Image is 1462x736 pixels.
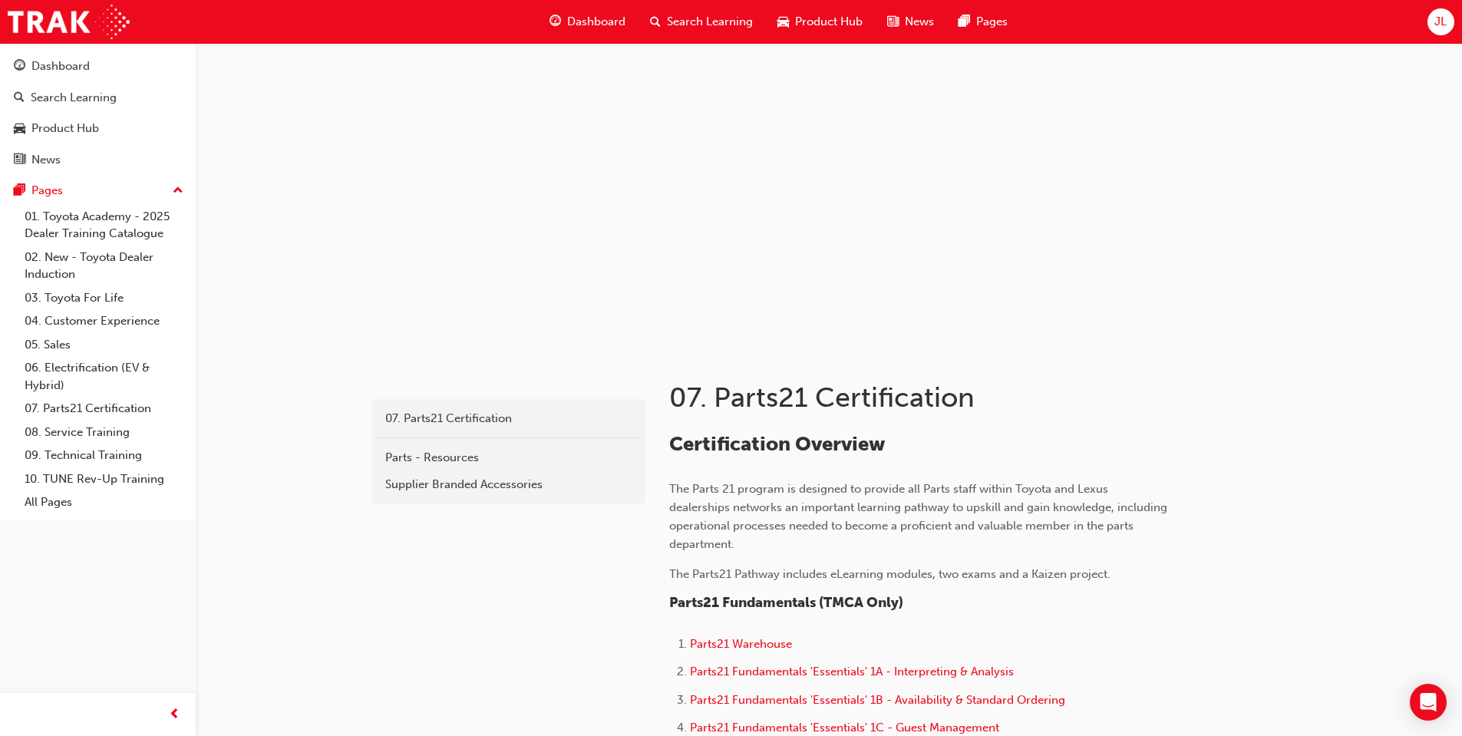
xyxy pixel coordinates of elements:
div: Pages [31,182,63,200]
span: Certification Overview [669,432,885,456]
span: search-icon [14,91,25,105]
span: Search Learning [667,13,753,31]
button: DashboardSearch LearningProduct HubNews [6,49,190,177]
a: 05. Sales [18,333,190,357]
button: JL [1427,8,1454,35]
div: Dashboard [31,58,90,75]
a: news-iconNews [875,6,946,38]
div: Parts - Resources [385,449,631,467]
span: pages-icon [959,12,970,31]
h1: 07. Parts21 Certification [669,381,1173,414]
a: Parts21 Fundamentals 'Essentials' 1B - Availability & Standard Ordering [690,693,1065,707]
a: News [6,146,190,174]
div: Supplier Branded Accessories [385,476,631,493]
a: Product Hub [6,114,190,143]
span: prev-icon [169,705,180,724]
a: Search Learning [6,84,190,112]
a: Parts21 Fundamentals 'Essentials' 1A - Interpreting & Analysis [690,665,1014,678]
div: 07. Parts21 Certification [385,410,631,427]
div: Search Learning [31,89,117,107]
a: pages-iconPages [946,6,1020,38]
span: search-icon [650,12,661,31]
a: 09. Technical Training [18,444,190,467]
span: up-icon [173,181,183,201]
button: Pages [6,177,190,205]
span: Parts21 Fundamentals (TMCA Only) [669,594,903,611]
a: 06. Electrification (EV & Hybrid) [18,356,190,397]
span: car-icon [777,12,789,31]
span: The Parts 21 program is designed to provide all Parts staff within Toyota and Lexus dealerships n... [669,482,1170,551]
span: car-icon [14,122,25,136]
span: Product Hub [795,13,863,31]
a: 08. Service Training [18,421,190,444]
div: News [31,151,61,169]
span: Pages [976,13,1008,31]
a: 01. Toyota Academy - 2025 Dealer Training Catalogue [18,205,190,246]
div: Product Hub [31,120,99,137]
a: 10. TUNE Rev-Up Training [18,467,190,491]
a: car-iconProduct Hub [765,6,875,38]
a: 03. Toyota For Life [18,286,190,310]
span: News [905,13,934,31]
a: Parts - Resources [378,444,639,471]
span: Dashboard [567,13,625,31]
span: pages-icon [14,184,25,198]
a: 04. Customer Experience [18,309,190,333]
a: 07. Parts21 Certification [378,405,639,432]
a: Dashboard [6,52,190,81]
a: All Pages [18,490,190,514]
span: The Parts21 Pathway includes eLearning modules, two exams and a Kaizen project. [669,567,1111,581]
a: 07. Parts21 Certification [18,397,190,421]
a: Supplier Branded Accessories [378,471,639,498]
span: guage-icon [14,60,25,74]
img: Trak [8,5,130,39]
a: guage-iconDashboard [537,6,638,38]
a: search-iconSearch Learning [638,6,765,38]
span: guage-icon [549,12,561,31]
div: Open Intercom Messenger [1410,684,1447,721]
a: Parts21 Fundamentals 'Essentials' 1C - Guest Management [690,721,999,734]
span: JL [1434,13,1447,31]
span: news-icon [14,153,25,167]
a: Parts21 Warehouse [690,637,792,651]
a: 02. New - Toyota Dealer Induction [18,246,190,286]
span: news-icon [887,12,899,31]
